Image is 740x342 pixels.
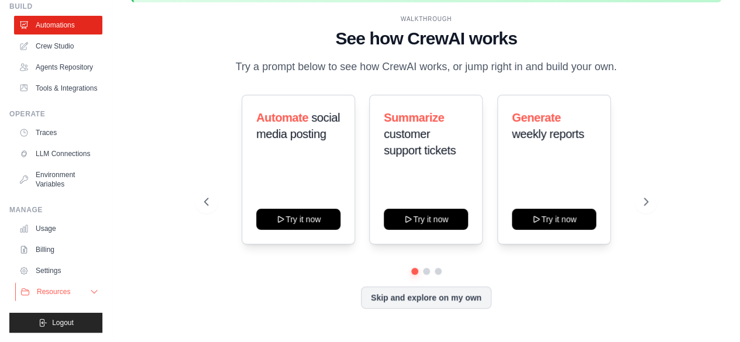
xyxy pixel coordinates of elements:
a: Agents Repository [14,58,102,77]
button: Try it now [512,209,596,230]
a: Traces [14,123,102,142]
div: WALKTHROUGH [204,15,648,23]
a: Automations [14,16,102,34]
iframe: Chat Widget [682,286,740,342]
span: weekly reports [512,127,584,140]
span: Logout [52,318,74,327]
button: Try it now [384,209,468,230]
div: Build [9,2,102,11]
a: Environment Variables [14,165,102,194]
h1: See how CrewAI works [204,28,648,49]
a: LLM Connections [14,144,102,163]
div: Widget de chat [682,286,740,342]
a: Tools & Integrations [14,79,102,98]
p: Try a prompt below to see how CrewAI works, or jump right in and build your own. [230,58,623,75]
a: Usage [14,219,102,238]
a: Crew Studio [14,37,102,56]
button: Try it now [256,209,340,230]
span: Automate [256,111,308,124]
span: social media posting [256,111,340,140]
button: Logout [9,313,102,333]
span: Resources [37,287,70,296]
span: Summarize [384,111,444,124]
div: Manage [9,205,102,215]
button: Skip and explore on my own [361,286,491,309]
a: Settings [14,261,102,280]
button: Resources [15,282,104,301]
a: Billing [14,240,102,259]
div: Operate [9,109,102,119]
span: customer support tickets [384,127,456,157]
span: Generate [512,111,561,124]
